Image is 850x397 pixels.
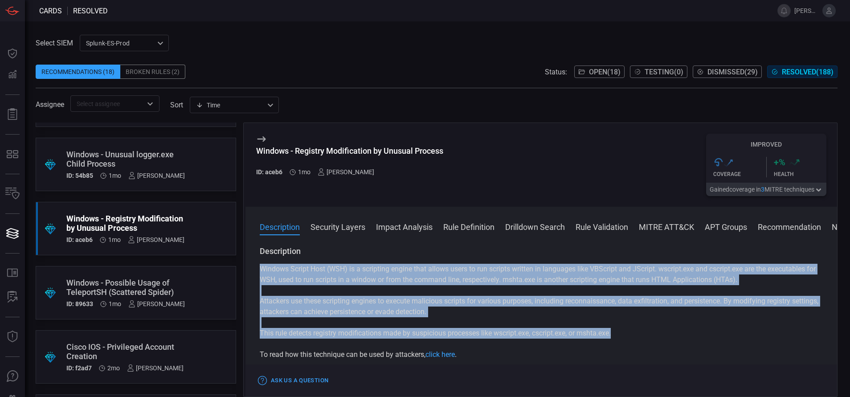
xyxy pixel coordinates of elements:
div: Health [774,171,827,177]
button: Cards [2,223,23,244]
button: Dismissed(29) [693,65,762,78]
div: [PERSON_NAME] [127,364,184,372]
span: Resolved ( 188 ) [782,68,834,76]
div: Windows - Registry Modification by Unusual Process [66,214,184,233]
div: Broken Rules (2) [120,65,185,79]
button: Detections [2,64,23,86]
div: Coverage [713,171,766,177]
button: Resolved(188) [767,65,838,78]
button: Reports [2,104,23,125]
div: [PERSON_NAME] [128,236,184,243]
button: Ask Us A Question [2,366,23,387]
button: Gainedcoverage in3MITRE techniques [706,183,826,196]
button: Drilldown Search [505,221,565,232]
div: Windows - Possible Usage of TeleportSH (Scattered Spider) [66,278,185,297]
h5: Improved [706,141,826,148]
div: [PERSON_NAME] [128,300,185,307]
h5: ID: f2ad7 [66,364,92,372]
button: Impact Analysis [376,221,433,232]
h5: ID: 54b85 [66,172,93,179]
button: Rule Validation [576,221,628,232]
button: APT Groups [705,221,747,232]
button: Description [260,221,300,232]
button: Testing(0) [630,65,687,78]
a: click here [425,350,455,359]
h3: Description [260,246,823,257]
span: Status: [545,68,567,76]
p: Splunk-ES-Prod [86,39,155,48]
p: To read how this technique can be used by attackers, . [260,349,823,360]
button: Security Layers [311,221,365,232]
label: sort [170,101,183,109]
span: Cards [39,7,62,15]
label: Select SIEM [36,39,73,47]
button: Inventory [2,183,23,205]
div: Windows - Registry Modification by Unusual Process [256,146,443,156]
span: Aug 31, 2025 11:50 AM [108,236,121,243]
p: Attackers use these scripting engines to execute malicious scripts for various purposes, includin... [260,296,823,317]
button: Open(18) [574,65,625,78]
input: Select assignee [73,98,142,109]
span: Sep 07, 2025 10:22 AM [109,172,121,179]
button: MITRE ATT&CK [639,221,694,232]
span: Aug 31, 2025 11:50 AM [298,168,311,176]
h5: ID: 89633 [66,300,93,307]
span: resolved [73,7,108,15]
div: Recommendations (18) [36,65,120,79]
h3: + % [774,157,785,168]
span: 3 [761,186,764,193]
span: [PERSON_NAME].[PERSON_NAME] [794,7,819,14]
span: Open ( 18 ) [589,68,621,76]
div: Windows - Unusual logger.exe Child Process [66,150,185,168]
h5: ID: aceb6 [66,236,93,243]
p: This rule detects registry modifications made by suspicious processes like wscript.exe, cscript.e... [260,328,823,339]
h5: ID: aceb6 [256,168,282,176]
button: MITRE - Detection Posture [2,143,23,165]
div: [PERSON_NAME] [128,172,185,179]
span: Assignee [36,100,64,109]
div: Time [196,101,265,110]
span: Dismissed ( 29 ) [707,68,758,76]
button: Open [144,98,156,110]
button: Rule Catalog [2,262,23,284]
span: Aug 31, 2025 11:50 AM [109,300,121,307]
button: Threat Intelligence [2,326,23,348]
button: Ask Us a Question [256,374,331,388]
div: Cisco IOS - Privileged Account Creation [66,342,184,361]
button: Recommendation [758,221,821,232]
button: ALERT ANALYSIS [2,286,23,308]
span: Aug 27, 2025 5:10 PM [107,364,120,372]
button: Rule Definition [443,221,494,232]
span: Testing ( 0 ) [645,68,683,76]
div: [PERSON_NAME] [318,168,374,176]
button: Dashboard [2,43,23,64]
p: Windows Script Host (WSH) is a scripting engine that allows users to run scripts written in langu... [260,264,823,285]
